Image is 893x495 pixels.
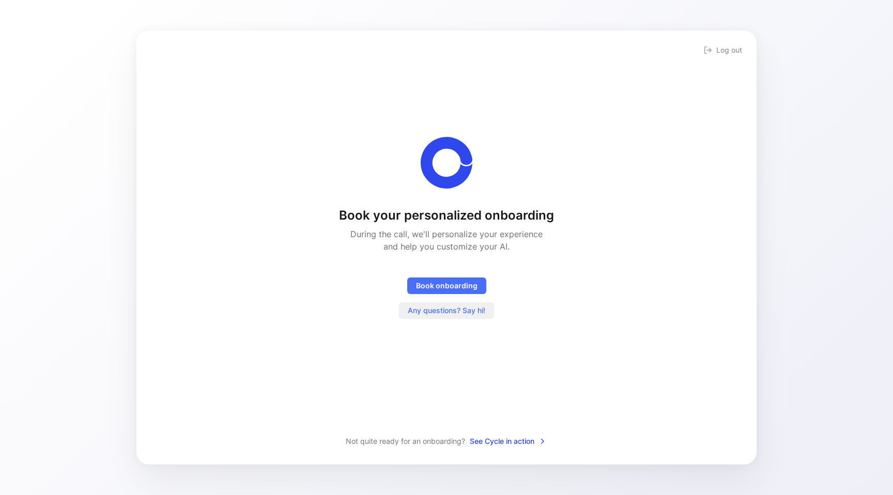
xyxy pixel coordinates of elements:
[346,435,465,447] span: Not quite ready for an onboarding?
[408,304,485,317] span: Any questions? Say hi!
[407,277,486,294] button: Book onboarding
[416,280,478,292] span: Book onboarding
[399,302,494,319] button: Any questions? Say hi!
[470,435,547,447] span: See Cycle in action
[345,228,548,253] h2: During the call, we'll personalize your experience and help you customize your AI.
[702,43,744,57] button: Log out
[469,435,547,448] button: See Cycle in action
[339,207,554,224] h1: Book your personalized onboarding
